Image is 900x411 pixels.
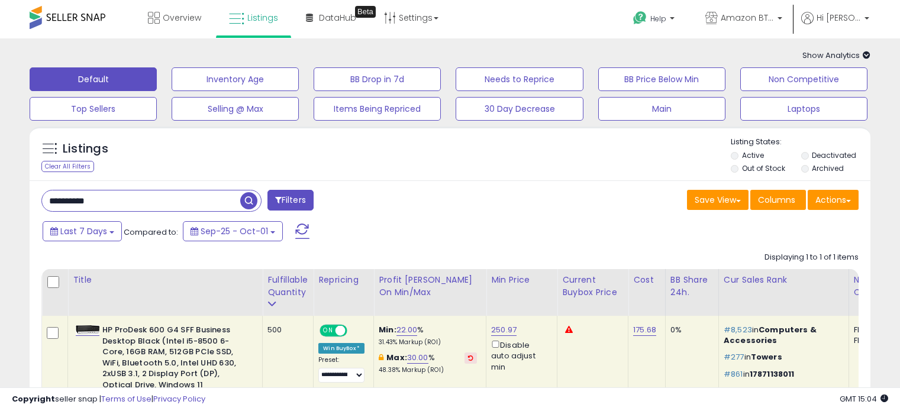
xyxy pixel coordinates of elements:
[201,225,268,237] span: Sep-25 - Oct-01
[633,324,656,336] a: 175.68
[724,352,840,363] p: in
[764,252,859,263] div: Displaying 1 to 1 of 1 items
[854,335,893,346] div: FBM: 7
[854,274,897,299] div: Num of Comp.
[562,274,623,299] div: Current Buybox Price
[63,141,108,157] h5: Listings
[319,12,356,24] span: DataHub
[854,325,893,335] div: FBA: 2
[101,393,151,404] a: Terms of Use
[731,137,870,148] p: Listing States:
[724,325,840,346] p: in
[172,67,299,91] button: Inventory Age
[598,97,725,121] button: Main
[491,274,552,286] div: Min Price
[124,226,178,238] span: Compared to:
[318,274,369,286] div: Repricing
[801,12,869,38] a: Hi [PERSON_NAME]
[633,11,647,25] i: Get Help
[670,274,714,299] div: BB Share 24h.
[374,269,486,316] th: The percentage added to the cost of goods (COGS) that forms the calculator for Min & Max prices.
[183,221,283,241] button: Sep-25 - Oct-01
[812,150,856,160] label: Deactivated
[456,67,583,91] button: Needs to Reprice
[750,190,806,210] button: Columns
[379,352,477,374] div: %
[73,274,257,286] div: Title
[314,67,441,91] button: BB Drop in 7d
[758,194,795,206] span: Columns
[318,356,364,383] div: Preset:
[742,150,764,160] label: Active
[379,338,477,347] p: 31.43% Markup (ROI)
[808,190,859,210] button: Actions
[12,394,205,405] div: seller snap | |
[396,324,418,336] a: 22.00
[346,326,364,336] span: OFF
[840,393,888,404] span: 2025-10-14 15:04 GMT
[12,393,55,404] strong: Copyright
[386,352,407,363] b: Max:
[468,355,473,361] i: Revert to store-level Max Markup
[740,97,867,121] button: Laptops
[724,324,752,335] span: #8,523
[60,225,107,237] span: Last 7 Days
[41,161,94,172] div: Clear All Filters
[314,97,441,121] button: Items Being Repriced
[407,352,428,364] a: 30.00
[247,12,278,24] span: Listings
[43,221,122,241] button: Last 7 Days
[153,393,205,404] a: Privacy Policy
[30,67,157,91] button: Default
[750,368,795,380] span: 17871138011
[724,351,744,363] span: #277
[321,326,336,336] span: ON
[379,354,383,361] i: This overrides the store level max markup for this listing
[172,97,299,121] button: Selling @ Max
[379,325,477,347] div: %
[379,366,477,374] p: 48.38% Markup (ROI)
[817,12,861,24] span: Hi [PERSON_NAME]
[802,50,870,61] span: Show Analytics
[687,190,749,210] button: Save View
[163,12,201,24] span: Overview
[267,274,308,299] div: Fulfillable Quantity
[724,368,743,380] span: #861
[724,369,840,380] p: in
[742,163,785,173] label: Out of Stock
[724,324,817,346] span: Computers & Accessories
[76,325,99,335] img: 41FM9aZ5L-L._SL40_.jpg
[724,274,844,286] div: Cur Sales Rank
[721,12,774,24] span: Amazon BTG
[456,97,583,121] button: 30 Day Decrease
[598,67,725,91] button: BB Price Below Min
[633,274,660,286] div: Cost
[670,325,709,335] div: 0%
[267,190,314,211] button: Filters
[740,67,867,91] button: Non Competitive
[751,351,782,363] span: Towers
[355,6,376,18] div: Tooltip anchor
[491,338,548,373] div: Disable auto adjust min
[812,163,844,173] label: Archived
[267,325,304,335] div: 500
[379,274,481,299] div: Profit [PERSON_NAME] on Min/Max
[30,97,157,121] button: Top Sellers
[318,343,364,354] div: Win BuyBox *
[379,324,396,335] b: Min:
[650,14,666,24] span: Help
[624,2,686,38] a: Help
[102,325,246,404] b: HP ProDesk 600 G4 SFF Business Desktop Black (Intel i5-8500 6-Core, 16GB RAM, 512GB PCIe SSD, WiF...
[491,324,517,336] a: 250.97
